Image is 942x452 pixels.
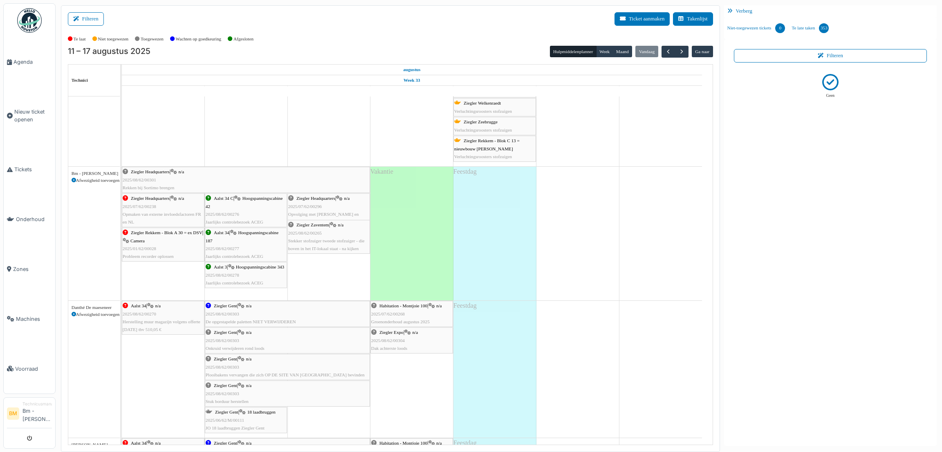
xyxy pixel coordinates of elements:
div: 0 [775,23,785,33]
label: Te laat [74,36,86,43]
span: Habitation - Montjoie 100 [379,303,427,308]
span: Onkruid verwijderen rond loods [206,346,265,351]
div: Afwezigheid toevoegen [72,311,117,318]
span: Feestdag [453,168,477,175]
div: 353 [819,23,829,33]
div: | [123,229,204,260]
div: | [206,302,369,326]
span: n/a [155,441,161,445]
span: 2025/08/62/00270 [123,311,156,316]
button: Vandaag [635,46,658,57]
div: Danthé De maeseneer [72,304,117,311]
span: Ziegler Headquarters [131,169,170,174]
a: 17 augustus 2025 [653,86,668,96]
span: Jaarlijks controlebezoek ACEG [206,254,263,259]
span: n/a [338,222,344,227]
span: Jaarlijks controlebezoek ACEG [206,219,263,224]
span: Agenda [13,58,52,66]
div: | [206,263,286,287]
span: Aalst 34 [214,230,229,235]
div: Verberg [724,5,937,17]
span: n/a [344,196,350,201]
span: 2025/08/62/00304 [371,338,405,343]
div: | [288,221,369,253]
a: 12 augustus 2025 [239,86,253,96]
span: 2025/08/62/00303 [206,365,239,369]
div: | [288,195,369,226]
a: Zones [4,244,55,294]
span: Verluchtingsroosters stofzuigen [454,154,512,159]
span: n/a [155,303,161,308]
span: Ziegler Rekkem - Blok A 30 = ex DSV [131,230,202,235]
span: 2025/01/62/00028 [123,246,156,251]
span: n/a [246,303,252,308]
a: 16 augustus 2025 [570,86,585,96]
a: 15 augustus 2025 [488,86,502,96]
span: Ziegler Zeebrugge [464,119,498,124]
span: Ziegler Headquarters [131,196,170,201]
div: Afwezigheid toevoegen [72,177,117,184]
button: Hulpmiddelenplanner [550,46,597,57]
div: | [206,355,369,379]
span: Feestdag [453,302,477,309]
label: Afgesloten [233,36,253,43]
span: 2025/08/62/00303 [206,338,239,343]
span: Plooibakens vervangen die zich OP DE SITE VAN [GEOGRAPHIC_DATA] bevinden [206,372,365,377]
span: Hoogspanningscabine 42 [206,196,283,208]
div: | [206,329,369,352]
span: Camera [130,238,145,243]
span: 18 laadbruggen [247,409,276,414]
span: n/a [246,441,252,445]
button: Filteren [734,49,927,63]
span: Rekken bij Sortimo brengen [123,185,174,190]
h2: 11 – 17 augustus 2025 [68,47,150,56]
span: Feestdag [453,439,477,446]
span: Aalst 34 [131,441,146,445]
a: Niet-toegewezen tickets [724,17,789,39]
span: JO 18 laadbruggen Ziegler Gent [206,425,265,430]
div: | [123,195,204,226]
div: | [371,329,452,352]
a: Onderhoud [4,195,55,244]
span: Stuk borduur herstellen [206,399,249,404]
span: 2025/08/62/00276 [206,212,239,217]
label: Wachten op goedkeuring [176,36,222,43]
span: Ziegler Gent [215,409,238,414]
span: 2025/08/62/00303 [206,391,239,396]
div: | [206,408,286,432]
div: Bm - [PERSON_NAME] [72,170,117,177]
span: Stekker stofzuiger tweede stofzuiger - die boven in het IT-lokaal staat - na kijken [288,238,365,251]
span: Hoogspanningscabine 343 [236,264,284,269]
div: Technicusmanager [22,401,52,407]
span: n/a [179,196,184,201]
span: Opmaken van externe invloedsfactoren FR en NL [123,212,201,224]
span: 2025/07/62/00238 [123,204,156,209]
span: Ziegler Headquarters [296,196,335,201]
span: 2025/08/62/00277 [206,246,239,251]
a: 11 augustus 2025 [401,65,422,75]
span: Ziegler Welkenraedt [464,101,501,105]
span: Hoogspanningscabine 187 [206,230,278,243]
span: n/a [246,356,252,361]
button: Volgende [675,46,688,58]
button: Takenlijst [673,12,713,26]
a: Agenda [4,37,55,87]
span: n/a [436,441,442,445]
span: 2025/06/62/M/00111 [206,418,244,423]
span: Verluchtingsroosters stofzuigen [454,109,512,114]
span: Ziegler Gent [214,441,237,445]
label: Niet toegewezen [98,36,128,43]
span: 2025/08/62/00301 [123,177,156,182]
label: Toegewezen [141,36,164,43]
span: Vakantie [370,168,393,175]
span: Opvolging met [PERSON_NAME] en Numobi [288,212,359,224]
li: BM [7,407,19,420]
span: Nieuw ticket openen [14,108,52,123]
span: Jaarlijks controlebezoek ACEG [206,280,263,285]
p: Geen [826,93,835,99]
span: Probleem recorder oplossen [123,254,174,259]
span: Onderhoud [16,215,52,223]
div: | [371,302,452,326]
span: Ziegler Gent [214,330,237,335]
